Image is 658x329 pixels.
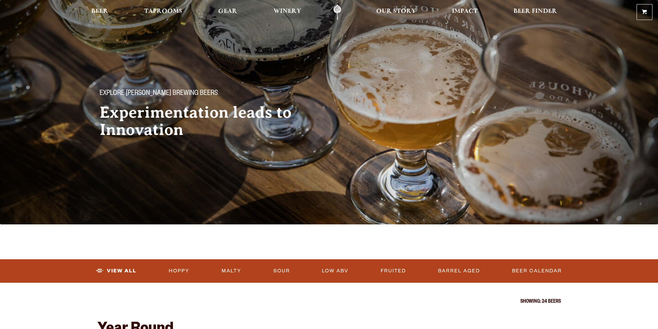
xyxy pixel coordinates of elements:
a: Winery [269,4,306,20]
a: Odell Home [324,4,350,20]
a: View All [93,263,139,279]
span: Taprooms [144,9,182,14]
a: Beer Calendar [509,263,565,279]
a: Barrel Aged [435,263,483,279]
span: Winery [274,9,301,14]
a: Fruited [378,263,409,279]
span: Explore [PERSON_NAME] Brewing Beers [100,89,218,98]
a: Gear [214,4,242,20]
a: Taprooms [140,4,187,20]
span: Gear [218,9,237,14]
a: Hoppy [166,263,192,279]
a: Beer [87,4,113,20]
a: Impact [447,4,482,20]
a: Beer Finder [509,4,562,20]
span: Impact [452,9,478,14]
span: Our Story [376,9,416,14]
p: Showing: 24 Beers [98,299,561,305]
a: Malty [219,263,244,279]
span: Beer Finder [513,9,557,14]
a: Our Story [372,4,420,20]
a: Low ABV [319,263,351,279]
a: Sour [271,263,293,279]
span: Beer [91,9,108,14]
h2: Experimentation leads to Innovation [100,104,315,138]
